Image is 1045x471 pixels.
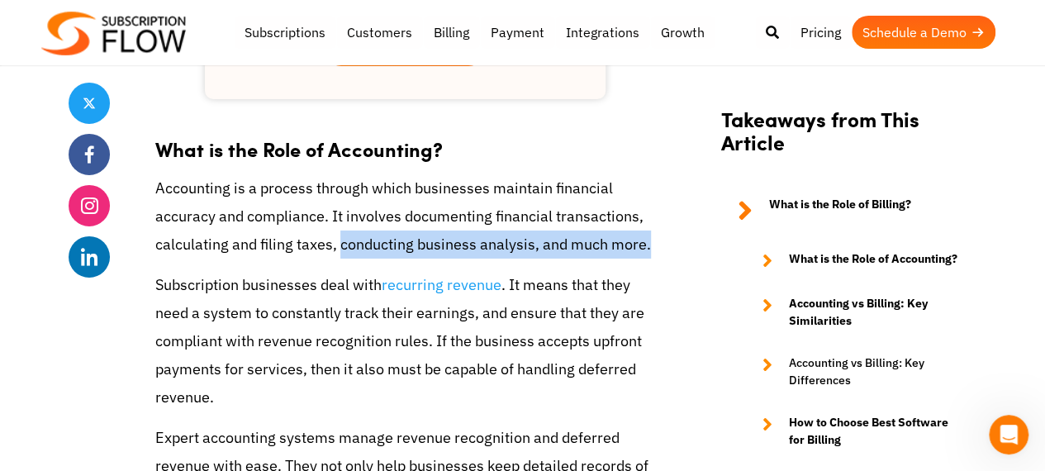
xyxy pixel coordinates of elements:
[746,295,961,330] a: Accounting vs Billing: Key Similarities
[790,16,852,49] a: Pricing
[423,16,480,49] a: Billing
[721,196,961,226] a: What is the Role of Billing?
[721,107,961,171] h2: Takeaways from This Article
[789,414,961,449] strong: How to Choose Best Software for Billing
[650,16,715,49] a: Growth
[769,196,911,226] strong: What is the Role of Billing?
[155,135,443,163] strong: What is the Role of Accounting?
[382,275,501,294] a: recurring revenue
[852,16,995,49] a: Schedule a Demo
[746,414,961,449] a: How to Choose Best Software for Billing
[555,16,650,49] a: Integrations
[746,354,961,389] a: Accounting vs Billing: Key Differences
[155,271,655,412] p: Subscription businesses deal with . It means that they need a system to constantly track their ea...
[789,250,957,270] strong: What is the Role of Accounting?
[336,16,423,49] a: Customers
[789,295,961,330] strong: Accounting vs Billing: Key Similarities
[480,16,555,49] a: Payment
[41,12,186,55] img: Subscriptionflow
[155,174,655,259] p: Accounting is a process through which businesses maintain financial accuracy and compliance. It i...
[989,415,1028,454] iframe: Intercom live chat
[234,16,336,49] a: Subscriptions
[746,250,961,270] a: What is the Role of Accounting?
